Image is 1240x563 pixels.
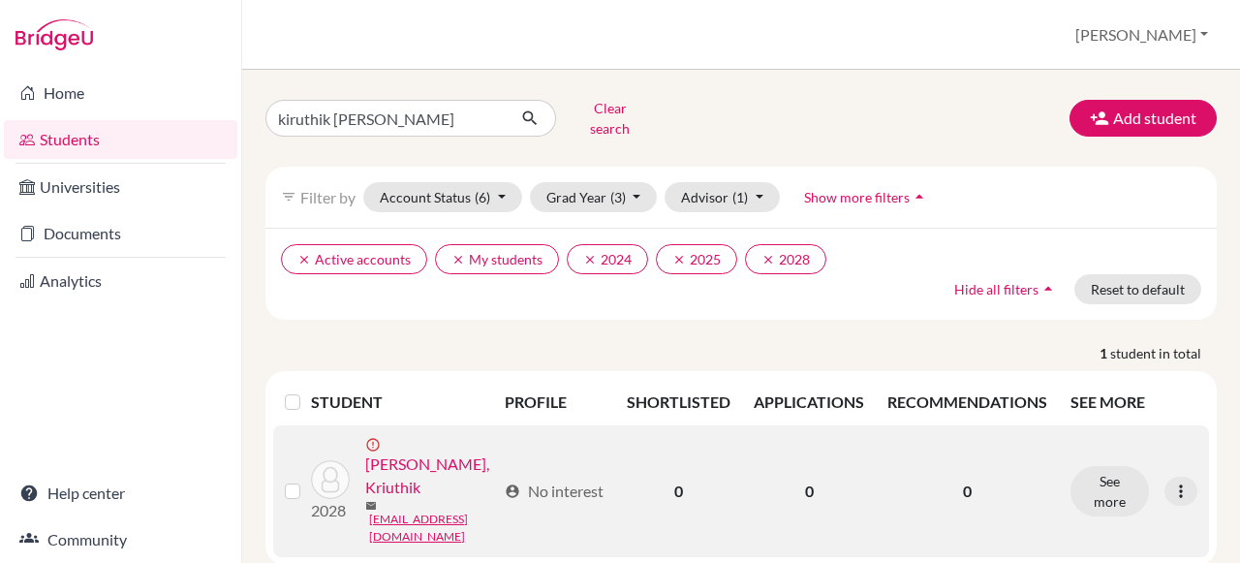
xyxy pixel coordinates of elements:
[665,182,780,212] button: Advisor(1)
[938,274,1074,304] button: Hide all filtersarrow_drop_up
[615,425,742,557] td: 0
[1038,279,1058,298] i: arrow_drop_up
[742,379,876,425] th: APPLICATIONS
[4,214,237,253] a: Documents
[876,379,1059,425] th: RECOMMENDATIONS
[281,244,427,274] button: clearActive accounts
[1059,379,1209,425] th: SEE MORE
[281,189,296,204] i: filter_list
[4,120,237,159] a: Students
[4,520,237,559] a: Community
[1074,274,1201,304] button: Reset to default
[365,437,385,453] span: error_outline
[493,379,615,425] th: PROFILE
[435,244,559,274] button: clearMy students
[761,253,775,266] i: clear
[615,379,742,425] th: SHORTLISTED
[804,189,910,205] span: Show more filters
[4,168,237,206] a: Universities
[505,484,520,499] span: account_circle
[311,379,493,425] th: STUDENT
[505,480,604,503] div: No interest
[311,499,350,522] p: 2028
[788,182,945,212] button: Show more filtersarrow_drop_up
[732,189,748,205] span: (1)
[4,474,237,513] a: Help center
[1100,343,1110,363] strong: 1
[311,460,350,499] img: Pranav, Kriuthik
[297,253,311,266] i: clear
[1110,343,1217,363] span: student in total
[365,500,377,512] span: mail
[369,511,496,546] a: [EMAIL_ADDRESS][DOMAIN_NAME]
[365,453,496,499] a: [PERSON_NAME], Kriuthik
[556,93,664,143] button: Clear search
[742,425,876,557] td: 0
[656,244,737,274] button: clear2025
[265,100,506,137] input: Find student by name...
[745,244,826,274] button: clear2028
[475,189,490,205] span: (6)
[887,480,1047,503] p: 0
[567,244,648,274] button: clear2024
[4,262,237,300] a: Analytics
[4,74,237,112] a: Home
[583,253,597,266] i: clear
[300,188,356,206] span: Filter by
[1069,100,1217,137] button: Add student
[954,281,1038,297] span: Hide all filters
[1067,16,1217,53] button: [PERSON_NAME]
[451,253,465,266] i: clear
[910,187,929,206] i: arrow_drop_up
[610,189,626,205] span: (3)
[672,253,686,266] i: clear
[15,19,93,50] img: Bridge-U
[530,182,658,212] button: Grad Year(3)
[1070,466,1149,516] button: See more
[363,182,522,212] button: Account Status(6)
